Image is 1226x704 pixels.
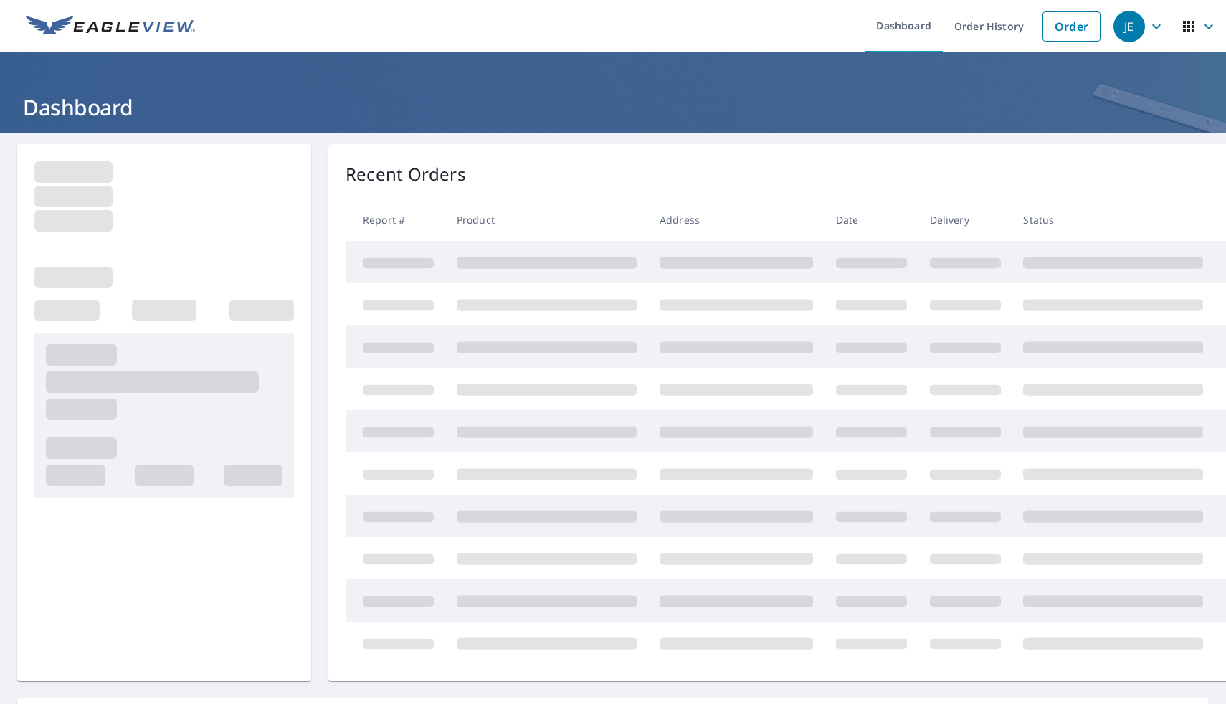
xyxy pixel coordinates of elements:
th: Delivery [918,199,1012,241]
th: Address [648,199,825,241]
th: Status [1012,199,1215,241]
th: Date [825,199,918,241]
th: Report # [346,199,445,241]
div: JE [1113,11,1145,42]
img: EV Logo [26,16,195,37]
th: Product [445,199,648,241]
p: Recent Orders [346,161,466,187]
h1: Dashboard [17,92,1209,122]
a: Order [1042,11,1101,42]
